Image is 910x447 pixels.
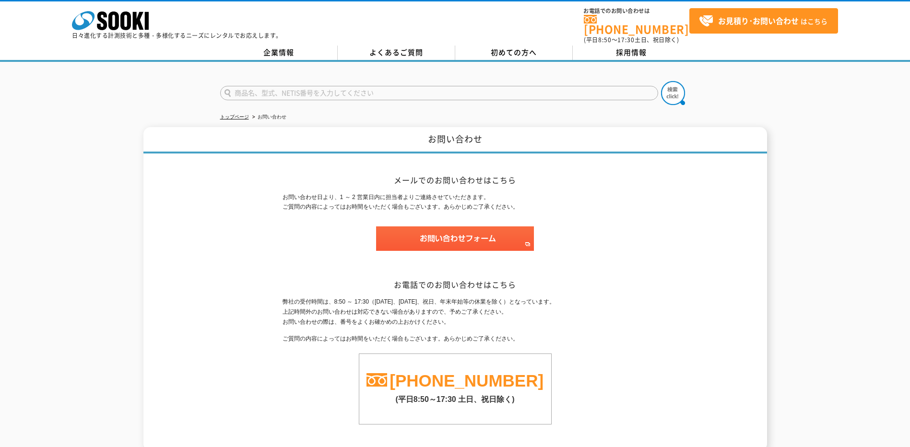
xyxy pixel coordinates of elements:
[220,86,658,100] input: 商品名、型式、NETIS番号を入力してください
[573,46,690,60] a: 採用情報
[72,33,282,38] p: 日々進化する計測技術と多種・多様化するニーズにレンタルでお応えします。
[661,81,685,105] img: btn_search.png
[283,280,628,290] h2: お電話でのお問い合わせはこちら
[220,46,338,60] a: 企業情報
[283,334,628,344] p: ご質問の内容によってはお時間をいただく場合もございます。あらかじめご了承ください。
[220,114,249,119] a: トップページ
[455,46,573,60] a: 初めての方へ
[376,226,534,251] img: お問い合わせフォーム
[584,35,679,44] span: (平日 ～ 土日、祝日除く)
[718,15,799,26] strong: お見積り･お問い合わせ
[584,8,689,14] span: お電話でのお問い合わせは
[598,35,612,44] span: 8:50
[283,297,628,327] p: 弊社の受付時間は、8:50 ～ 17:30（[DATE]、[DATE]、祝日、年末年始等の休業を除く）となっています。 上記時間外のお問い合わせは対応できない場合がありますので、予めご了承くださ...
[359,390,551,405] p: (平日8:50～17:30 土日、祝日除く)
[283,175,628,185] h2: メールでのお問い合わせはこちら
[376,242,534,249] a: お問い合わせフォーム
[617,35,635,44] span: 17:30
[689,8,838,34] a: お見積り･お問い合わせはこちら
[250,112,286,122] li: お問い合わせ
[143,127,767,153] h1: お問い合わせ
[491,47,537,58] span: 初めての方へ
[390,371,544,390] a: [PHONE_NUMBER]
[699,14,827,28] span: はこちら
[338,46,455,60] a: よくあるご質問
[283,192,628,212] p: お問い合わせ日より、1 ～ 2 営業日内に担当者よりご連絡させていただきます。 ご質問の内容によってはお時間をいただく場合もございます。あらかじめご了承ください。
[584,15,689,35] a: [PHONE_NUMBER]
